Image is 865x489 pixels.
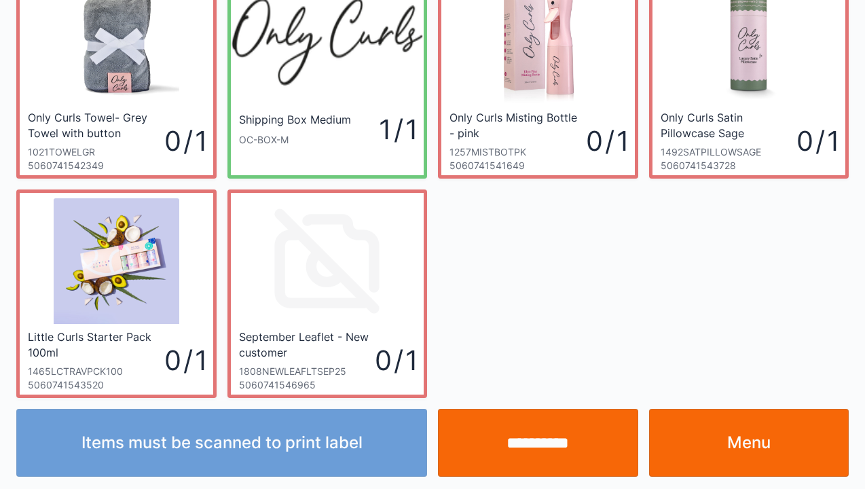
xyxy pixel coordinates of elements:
[586,122,627,160] div: 0 / 1
[661,110,794,140] div: Only Curls Satin Pillowcase Sage
[16,189,217,398] a: Little Curls Starter Pack 100ml1465LCTRAVPCK10050607415435200 / 1
[449,110,583,140] div: Only Curls Misting Bottle - pink
[239,365,375,378] div: 1808NEWLEAFLTSEP25
[54,198,179,324] img: LittleCurlsStarterPackboxwithingredients_2048x.jpg
[28,145,164,159] div: 1021TOWELGR
[239,133,354,147] div: OC-BOX-M
[28,110,161,140] div: Only Curls Towel- Grey Towel with button fastening
[239,378,375,392] div: 5060741546965
[28,329,161,359] div: Little Curls Starter Pack 100ml
[164,122,205,160] div: 0 / 1
[28,378,164,392] div: 5060741543520
[239,329,372,359] div: September Leaflet - New customer
[449,145,586,159] div: 1257MISTBOTPK
[449,159,586,173] div: 5060741541649
[661,159,797,173] div: 5060741543728
[239,112,351,128] div: Shipping Box Medium
[796,122,837,160] div: 0 / 1
[28,159,164,173] div: 5060741542349
[354,110,416,149] div: 1 / 1
[164,341,205,380] div: 0 / 1
[227,189,428,398] a: September Leaflet - New customer1808NEWLEAFLTSEP2550607415469650 / 1
[649,409,849,477] a: Menu
[28,365,164,378] div: 1465LCTRAVPCK100
[661,145,797,159] div: 1492SATPILLOWSAGE
[375,341,416,380] div: 0 / 1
